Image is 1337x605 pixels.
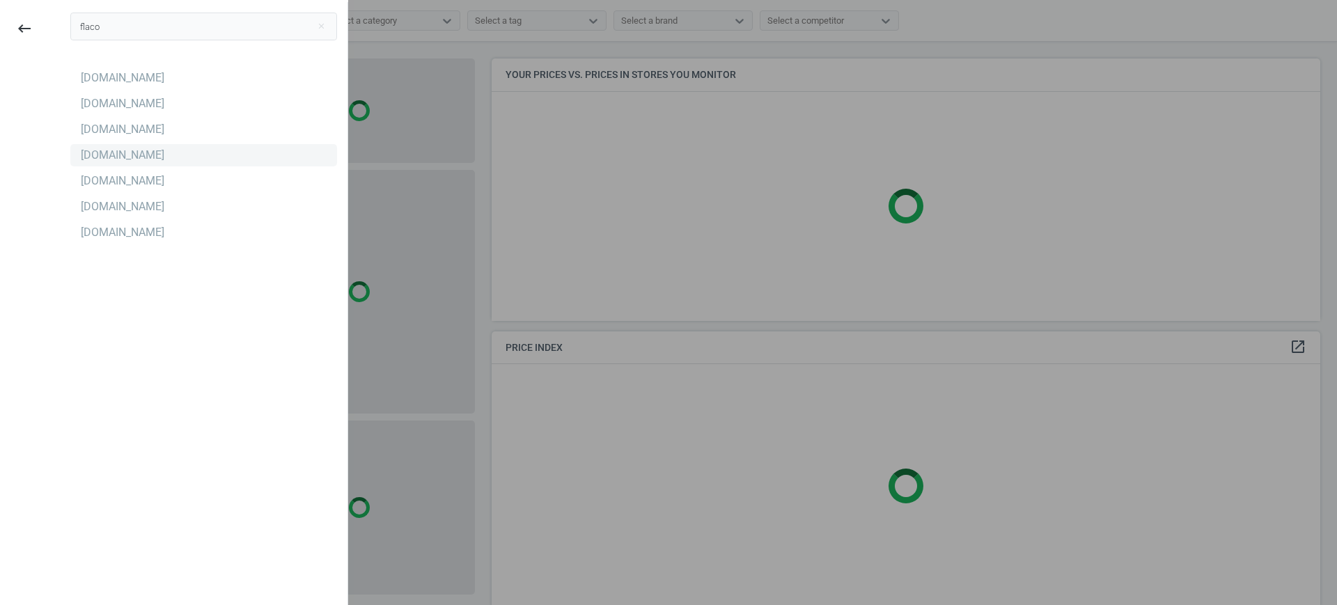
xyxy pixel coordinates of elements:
button: Close [311,20,331,33]
div: [DOMAIN_NAME] [81,225,164,240]
div: [DOMAIN_NAME] [81,173,164,189]
div: [DOMAIN_NAME] [81,122,164,137]
button: keyboard_backspace [8,13,40,45]
div: [DOMAIN_NAME] [81,70,164,86]
i: keyboard_backspace [16,20,33,37]
div: [DOMAIN_NAME] [81,96,164,111]
div: [DOMAIN_NAME] [81,148,164,163]
input: Search campaign [70,13,337,40]
div: [DOMAIN_NAME] [81,199,164,214]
